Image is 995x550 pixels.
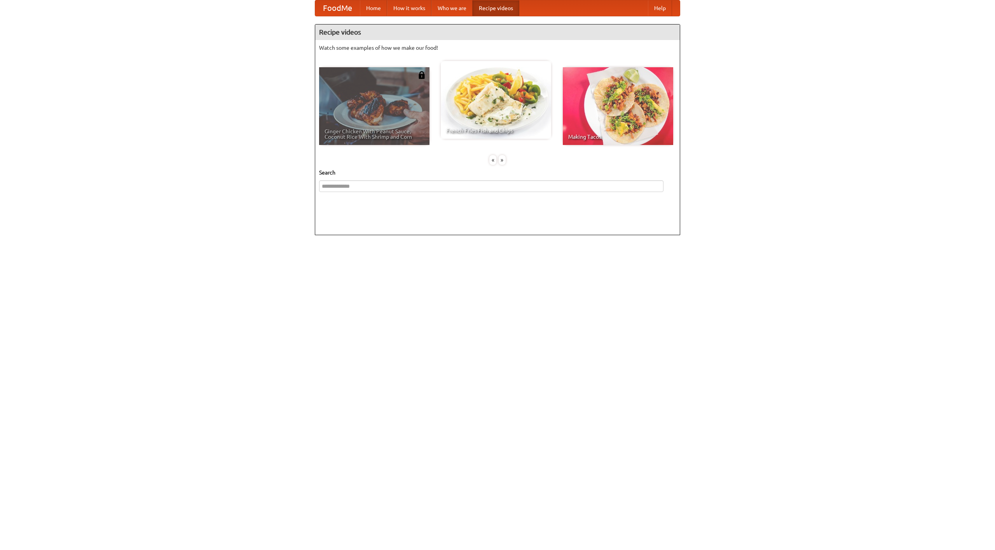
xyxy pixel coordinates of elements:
a: Home [360,0,387,16]
img: 483408.png [418,71,426,79]
h5: Search [319,169,676,176]
a: How it works [387,0,431,16]
a: French Fries Fish and Chips [441,61,551,139]
p: Watch some examples of how we make our food! [319,44,676,52]
a: Recipe videos [473,0,519,16]
div: » [499,155,506,165]
a: Who we are [431,0,473,16]
span: French Fries Fish and Chips [446,128,546,133]
h4: Recipe videos [315,24,680,40]
a: Making Tacos [563,67,673,145]
a: FoodMe [315,0,360,16]
a: Help [648,0,672,16]
span: Making Tacos [568,134,668,140]
div: « [489,155,496,165]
